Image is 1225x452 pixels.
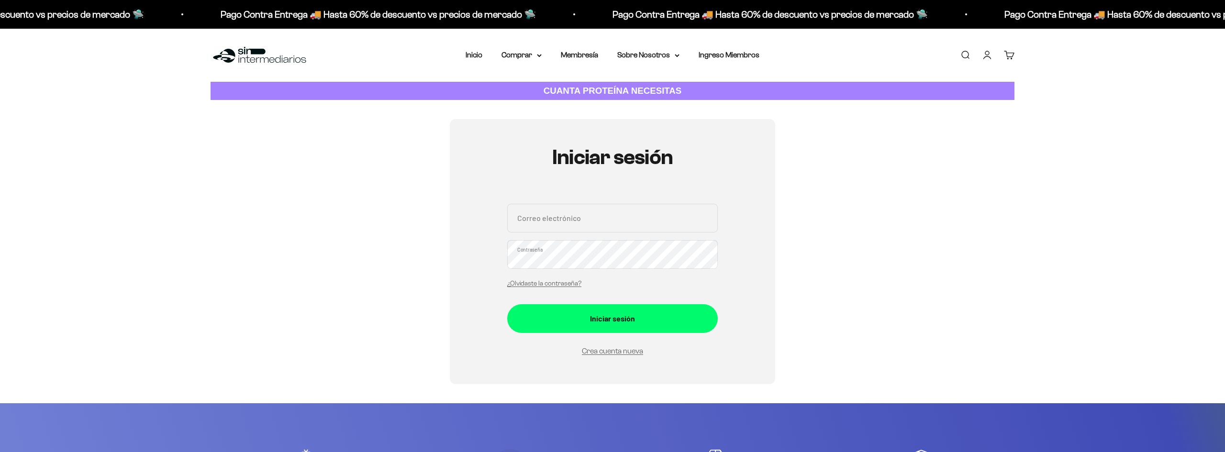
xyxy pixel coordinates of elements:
[501,49,542,61] summary: Comprar
[507,280,581,287] a: ¿Olvidaste la contraseña?
[699,51,759,59] a: Ingreso Miembros
[612,7,928,22] p: Pago Contra Entrega 🚚 Hasta 60% de descuento vs precios de mercado 🛸
[507,146,718,169] h1: Iniciar sesión
[544,86,682,96] strong: CUANTA PROTEÍNA NECESITAS
[561,51,598,59] a: Membresía
[582,347,643,355] a: Crea cuenta nueva
[507,304,718,333] button: Iniciar sesión
[211,82,1014,100] a: CUANTA PROTEÍNA NECESITAS
[526,312,699,325] div: Iniciar sesión
[221,7,536,22] p: Pago Contra Entrega 🚚 Hasta 60% de descuento vs precios de mercado 🛸
[466,51,482,59] a: Inicio
[617,49,679,61] summary: Sobre Nosotros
